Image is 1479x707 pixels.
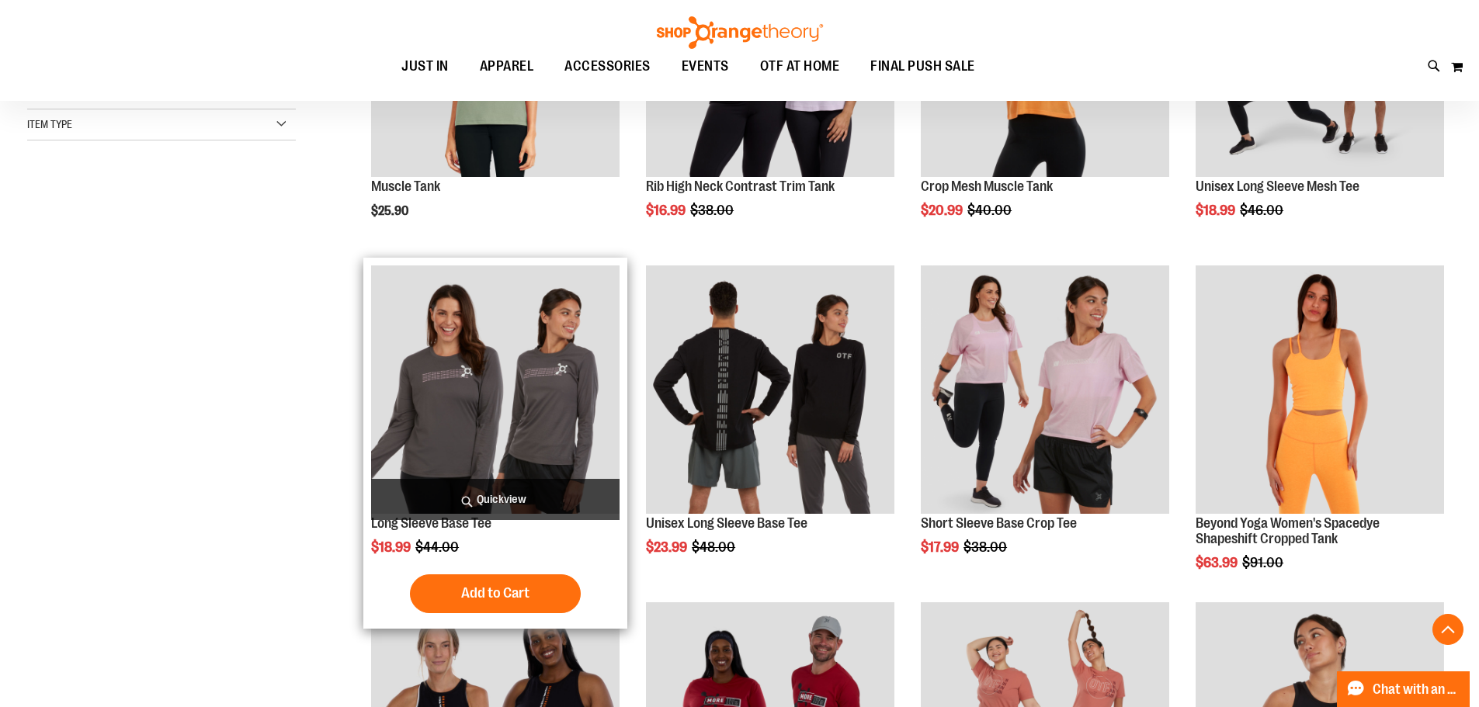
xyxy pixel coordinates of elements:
[410,574,581,613] button: Add to Cart
[646,515,807,531] a: Unisex Long Sleeve Base Tee
[1432,614,1463,645] button: Back To Top
[371,204,411,218] span: $25.90
[371,539,413,555] span: $18.99
[1373,682,1460,697] span: Chat with an Expert
[921,539,961,555] span: $17.99
[1196,178,1359,194] a: Unisex Long Sleeve Mesh Tee
[646,178,835,194] a: Rib High Neck Contrast Trim Tank
[401,49,449,84] span: JUST IN
[760,49,840,84] span: OTF AT HOME
[363,258,627,629] div: product
[646,265,894,516] a: Product image for Unisex Long Sleeve Base Tee
[415,539,461,555] span: $44.00
[967,203,1014,218] span: $40.00
[963,539,1009,555] span: $38.00
[921,178,1053,194] a: Crop Mesh Muscle Tank
[1196,265,1444,514] img: Product image for Beyond Yoga Womens Spacedye Shapeshift Cropped Tank
[646,203,688,218] span: $16.99
[646,539,689,555] span: $23.99
[654,16,825,49] img: Shop Orangetheory
[921,265,1169,516] a: Product image for Short Sleeve Base Crop Tee
[1188,258,1452,609] div: product
[921,265,1169,514] img: Product image for Short Sleeve Base Crop Tee
[564,49,651,84] span: ACCESSORIES
[461,584,529,601] span: Add to Cart
[913,258,1177,594] div: product
[1337,671,1470,707] button: Chat with an Expert
[371,265,620,514] img: Product image for Long Sleeve Base Tee
[1196,265,1444,516] a: Product image for Beyond Yoga Womens Spacedye Shapeshift Cropped Tank
[371,515,491,531] a: Long Sleeve Base Tee
[682,49,729,84] span: EVENTS
[870,49,975,84] span: FINAL PUSH SALE
[638,258,902,594] div: product
[1242,555,1286,570] span: $91.00
[646,265,894,514] img: Product image for Unisex Long Sleeve Base Tee
[921,203,965,218] span: $20.99
[1196,203,1238,218] span: $18.99
[690,203,736,218] span: $38.00
[1240,203,1286,218] span: $46.00
[692,539,738,555] span: $48.00
[27,118,72,130] span: Item Type
[371,178,440,194] a: Muscle Tank
[921,515,1077,531] a: Short Sleeve Base Crop Tee
[480,49,534,84] span: APPAREL
[1196,515,1380,546] a: Beyond Yoga Women's Spacedye Shapeshift Cropped Tank
[371,479,620,520] a: Quickview
[1196,555,1240,570] span: $63.99
[371,265,620,516] a: Product image for Long Sleeve Base Tee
